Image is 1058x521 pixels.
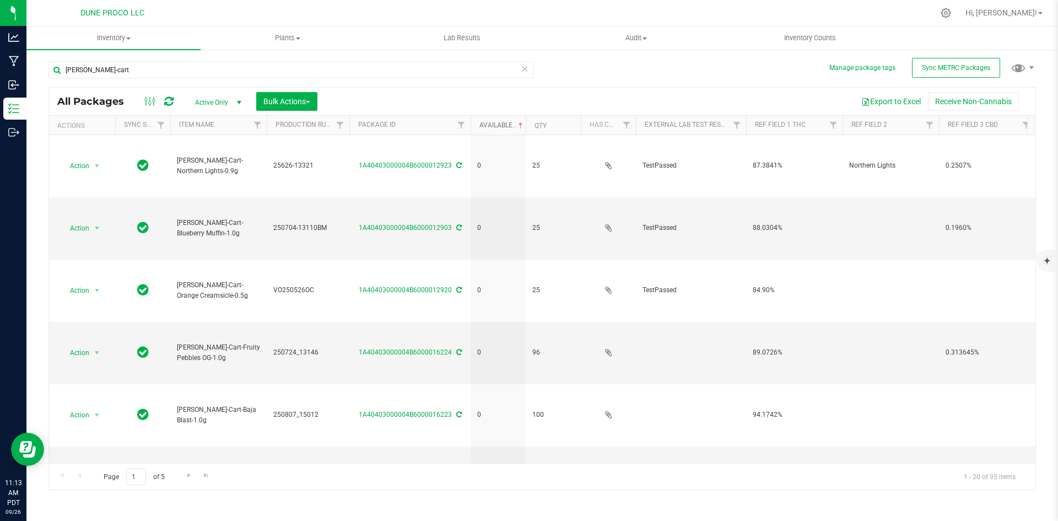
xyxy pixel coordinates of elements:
[256,92,317,111] button: Bulk Actions
[273,347,343,358] span: 250724_13146
[359,411,452,418] a: 1A40403000004B6000016223
[177,218,260,239] span: [PERSON_NAME]-Cart-Blueberry Muffin-1.0g
[177,155,260,176] span: [PERSON_NAME]-Cart-Northern Lights-0.9g
[532,410,574,420] span: 100
[60,407,90,423] span: Action
[928,92,1019,111] button: Receive Non-Cannabis
[955,468,1024,485] span: 1 - 20 of 95 items
[8,32,19,43] inline-svg: Analytics
[60,221,90,236] span: Action
[532,160,574,171] span: 25
[201,26,375,50] a: Plants
[946,160,1029,171] span: 0.2507%
[939,8,953,18] div: Manage settings
[643,223,739,233] span: TestPassed
[11,433,44,466] iframe: Resource center
[249,116,267,135] a: Filter
[824,116,843,135] a: Filter
[753,223,836,233] span: 88.0304%
[60,283,90,298] span: Action
[90,221,104,236] span: select
[532,347,574,358] span: 96
[276,121,331,128] a: Production Run
[177,405,260,426] span: [PERSON_NAME]-Cart-Baja Blast-1.0g
[645,121,731,128] a: External Lab Test Result
[477,223,519,233] span: 0
[477,160,519,171] span: 0
[854,92,928,111] button: Export to Excel
[126,468,146,485] input: 1
[179,121,214,128] a: Item Name
[723,26,897,50] a: Inventory Counts
[532,285,574,296] span: 25
[921,116,939,135] a: Filter
[849,160,932,171] span: Northern Lights
[124,121,166,128] a: Sync Status
[753,410,836,420] span: 94.1742%
[922,64,990,72] span: Sync METRC Packages
[359,162,452,169] a: 1A40403000004B6000012923
[137,345,149,360] span: In Sync
[201,33,374,43] span: Plants
[26,33,201,43] span: Inventory
[152,116,170,135] a: Filter
[198,468,214,483] a: Go to the last page
[137,282,149,298] span: In Sync
[477,347,519,358] span: 0
[60,158,90,174] span: Action
[26,26,201,50] a: Inventory
[177,280,260,301] span: [PERSON_NAME]-Cart-Orange Creamsicle-0.5g
[263,97,310,106] span: Bulk Actions
[8,79,19,90] inline-svg: Inbound
[965,8,1037,17] span: Hi, [PERSON_NAME]!
[8,56,19,67] inline-svg: Manufacturing
[273,160,343,171] span: 25626-13321
[358,121,396,128] a: Package ID
[455,286,462,294] span: Sync from Compliance System
[429,33,495,43] span: Lab Results
[728,116,746,135] a: Filter
[8,127,19,138] inline-svg: Outbound
[643,160,739,171] span: TestPassed
[535,122,547,130] a: Qty
[581,116,636,135] th: Has COA
[331,116,349,135] a: Filter
[90,283,104,298] span: select
[5,478,21,508] p: 11:13 AM PDT
[359,348,452,356] a: 1A40403000004B6000016224
[455,411,462,418] span: Sync from Compliance System
[1017,116,1035,135] a: Filter
[549,26,723,50] a: Audit
[755,121,806,128] a: Ref Field 1 THC
[829,63,895,73] button: Manage package tags
[753,160,836,171] span: 87.3841%
[549,33,722,43] span: Audit
[753,347,836,358] span: 89.0726%
[181,468,197,483] a: Go to the next page
[90,158,104,174] span: select
[273,285,343,296] span: VO250526OC
[479,121,525,129] a: Available
[177,342,260,363] span: [PERSON_NAME]-Cart-Fruity Pebbles OG-1.0g
[477,410,519,420] span: 0
[90,407,104,423] span: select
[48,62,534,78] input: Search Package ID, Item Name, SKU, Lot or Part Number...
[137,158,149,173] span: In Sync
[5,508,21,516] p: 09/26
[57,122,111,130] div: Actions
[521,62,528,76] span: Clear
[455,224,462,232] span: Sync from Compliance System
[60,345,90,361] span: Action
[90,345,104,361] span: select
[618,116,636,135] a: Filter
[477,285,519,296] span: 0
[912,58,1000,78] button: Sync METRC Packages
[532,223,574,233] span: 25
[375,26,549,50] a: Lab Results
[80,8,144,18] span: DUNE PROCO LLC
[359,224,452,232] a: 1A40403000004B6000012903
[946,347,1029,358] span: 0.313645%
[273,410,343,420] span: 250807_15012
[851,121,887,128] a: Ref Field 2
[452,116,471,135] a: Filter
